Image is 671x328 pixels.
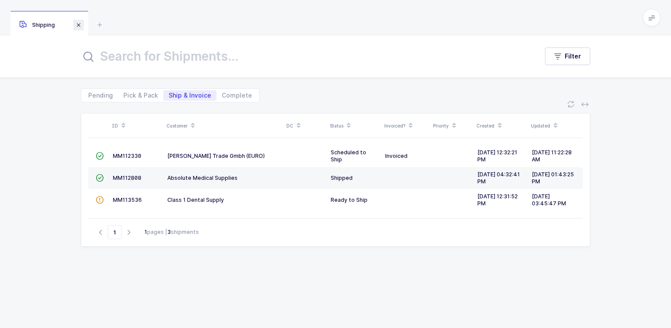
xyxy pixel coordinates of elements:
[112,118,161,133] div: ID
[286,118,325,133] div: DC
[532,171,574,185] span: [DATE] 01:43:25 PM
[167,197,224,203] span: Class 1 Dental Supply
[384,118,428,133] div: Invoiced?
[96,197,104,203] span: 
[113,197,142,203] span: MM113536
[385,153,427,160] div: Invoiced
[433,118,471,133] div: Priority
[477,193,518,207] span: [DATE] 12:31:52 PM
[166,118,281,133] div: Customer
[477,149,517,163] span: [DATE] 12:32:21 PM
[81,46,527,67] input: Search for Shipments...
[531,118,580,133] div: Updated
[144,228,199,236] div: pages | shipments
[144,229,147,235] b: 1
[545,47,590,65] button: Filter
[331,149,366,163] span: Scheduled to Ship
[167,175,238,181] span: Absolute Medical Supplies
[167,153,265,159] span: [PERSON_NAME] Trade Gmbh (EURO)
[532,193,566,207] span: [DATE] 03:45:47 PM
[222,92,252,98] span: Complete
[167,229,171,235] b: 3
[565,52,581,61] span: Filter
[330,118,379,133] div: Status
[96,153,104,159] span: 
[113,153,141,159] span: MM112330
[88,92,113,98] span: Pending
[331,197,368,203] span: Ready to Ship
[532,149,572,163] span: [DATE] 11:22:28 AM
[113,175,141,181] span: MM112808
[477,171,520,185] span: [DATE] 04:32:41 PM
[476,118,526,133] div: Created
[19,22,55,28] span: Shipping
[123,92,158,98] span: Pick & Pack
[96,175,104,181] span: 
[331,175,353,181] span: Shipped
[169,92,211,98] span: Ship & Invoice
[108,225,122,239] span: Go to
